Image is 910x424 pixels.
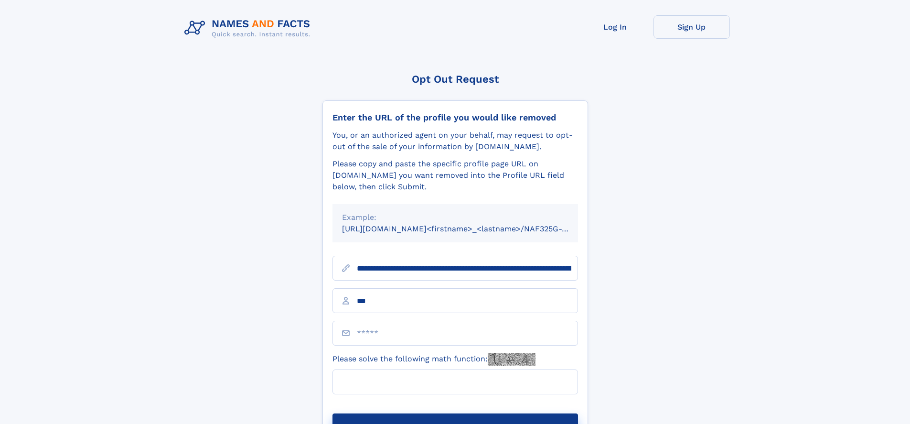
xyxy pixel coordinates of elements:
a: Sign Up [653,15,730,39]
img: Logo Names and Facts [181,15,318,41]
div: Please copy and paste the specific profile page URL on [DOMAIN_NAME] you want removed into the Pr... [332,158,578,193]
a: Log In [577,15,653,39]
small: [URL][DOMAIN_NAME]<firstname>_<lastname>/NAF325G-xxxxxxxx [342,224,596,233]
label: Please solve the following math function: [332,353,535,366]
div: You, or an authorized agent on your behalf, may request to opt-out of the sale of your informatio... [332,130,578,152]
div: Opt Out Request [322,73,588,85]
div: Example: [342,212,568,223]
div: Enter the URL of the profile you would like removed [332,112,578,123]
